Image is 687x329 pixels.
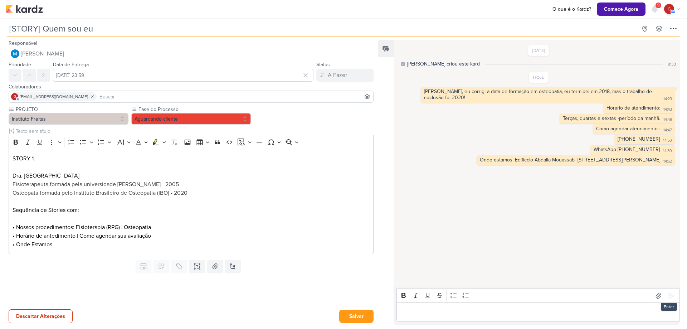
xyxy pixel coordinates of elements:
label: Status [316,62,330,68]
div: WhatsApp [PHONE_NUMBER] [594,146,660,153]
span: 9 [657,3,659,8]
div: 9:33 [668,61,676,67]
p: STORY 1. [13,154,370,163]
div: A Fazer [328,71,347,79]
div: 14:50 [663,138,672,144]
p: g [14,95,16,99]
div: Enter [661,303,677,311]
div: Editor toolbar [9,135,374,149]
div: [PERSON_NAME] criou este kard [407,60,480,68]
p: g [668,6,671,12]
div: 14:23 [663,96,672,102]
div: Horario de atendimento: [606,105,660,111]
img: kardz.app [6,5,43,13]
button: Salvar [339,310,374,323]
button: Comece Agora [597,3,645,16]
button: A Fazer [316,69,374,82]
button: [PERSON_NAME] [9,47,374,60]
div: giselyrlfreitas@gmail.com [11,93,18,100]
input: Buscar [98,92,372,101]
p: Dra. [GEOGRAPHIC_DATA] [13,171,370,189]
span: [PERSON_NAME] [21,49,64,58]
label: Data de Entrega [53,62,89,68]
label: Prioridade [9,62,31,68]
div: [PHONE_NUMBER] [618,136,660,142]
button: Aguardando cliente [131,113,251,125]
div: 14:52 [663,159,672,164]
label: Fase do Processo [138,106,251,113]
div: Colaboradores [9,83,374,91]
div: 14:46 [663,117,672,123]
a: O que é o Kardz? [550,5,594,13]
button: Instituto Freitas [9,113,128,125]
input: Kard Sem Título [7,22,637,35]
div: Como agendar atendimento : [596,126,660,132]
span: Osteopata formada pelo Instituto Brasileiro de Osteopatia (IBO) - 2020 [13,189,187,197]
div: 14:47 [663,127,672,133]
label: PROJETO [15,106,128,113]
div: 14:50 [663,148,672,154]
div: 14:43 [663,107,672,112]
span: Fisioterapeuta formada pela universidade [PERSON_NAME] - 2005 [13,181,179,188]
p: • Horário de antedimento | Como agendar sua avaliação • Onde Estamos [13,232,370,249]
div: giselyrlfreitas@gmail.com [664,4,674,14]
input: Texto sem título [14,127,374,135]
p: Sequência de Stories com: • Nossos procedimentos: Fisioterapia (RPG) | Osteopatia [13,206,370,232]
div: Editor editing area: main [9,149,374,255]
input: Select a date [53,69,313,82]
div: Editor toolbar [396,289,680,303]
div: Onde estamos: Edificcio Abdalla Mouassab [STREET_ADDRESS][PERSON_NAME] [480,157,660,163]
label: Responsável [9,40,37,46]
img: MARIANA MIRANDA [11,49,19,58]
div: [PERSON_NAME], eu corrigi a data de formação em osteopatia, eu termibei em 2018, mas o trabalho d... [424,88,653,101]
button: Descartar Alterações [9,309,73,323]
div: Editor editing area: main [396,302,680,322]
span: [EMAIL_ADDRESS][DOMAIN_NAME] [20,93,88,100]
div: Terças, quartas e sextas -período da manhã. [563,115,660,121]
